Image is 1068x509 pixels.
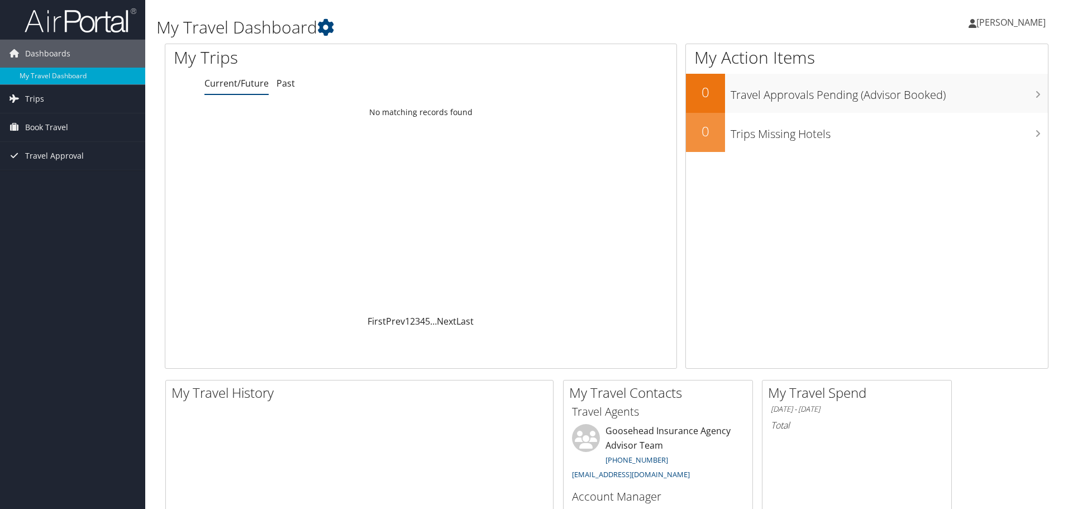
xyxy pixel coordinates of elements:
[768,383,951,402] h2: My Travel Spend
[25,40,70,68] span: Dashboards
[368,315,386,327] a: First
[771,419,943,431] h6: Total
[171,383,553,402] h2: My Travel History
[456,315,474,327] a: Last
[572,404,744,420] h3: Travel Agents
[605,455,668,465] a: [PHONE_NUMBER]
[569,383,752,402] h2: My Travel Contacts
[430,315,437,327] span: …
[566,424,750,484] li: Goosehead Insurance Agency Advisor Team
[405,315,410,327] a: 1
[165,102,676,122] td: No matching records found
[25,113,68,141] span: Book Travel
[276,77,295,89] a: Past
[410,315,415,327] a: 2
[731,82,1048,103] h3: Travel Approvals Pending (Advisor Booked)
[204,77,269,89] a: Current/Future
[420,315,425,327] a: 4
[686,122,725,141] h2: 0
[25,7,136,34] img: airportal-logo.png
[25,142,84,170] span: Travel Approval
[425,315,430,327] a: 5
[572,489,744,505] h3: Account Manager
[437,315,456,327] a: Next
[731,121,1048,142] h3: Trips Missing Hotels
[686,83,725,102] h2: 0
[686,46,1048,69] h1: My Action Items
[686,113,1048,152] a: 0Trips Missing Hotels
[174,46,455,69] h1: My Trips
[572,469,690,479] a: [EMAIL_ADDRESS][DOMAIN_NAME]
[969,6,1057,39] a: [PERSON_NAME]
[415,315,420,327] a: 3
[156,16,757,39] h1: My Travel Dashboard
[386,315,405,327] a: Prev
[686,74,1048,113] a: 0Travel Approvals Pending (Advisor Booked)
[771,404,943,415] h6: [DATE] - [DATE]
[25,85,44,113] span: Trips
[976,16,1046,28] span: [PERSON_NAME]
